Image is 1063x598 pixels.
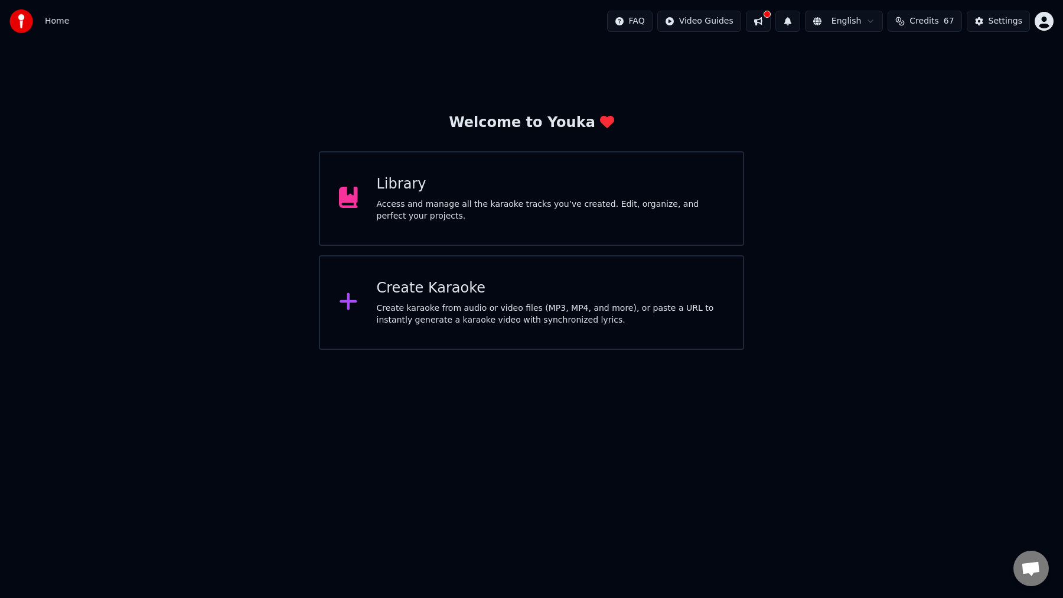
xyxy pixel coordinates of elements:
span: 67 [944,15,954,27]
button: Settings [967,11,1030,32]
div: Welcome to Youka [449,113,614,132]
span: Home [45,15,69,27]
img: youka [9,9,33,33]
div: Open chat [1013,551,1049,586]
button: FAQ [607,11,653,32]
div: Settings [989,15,1022,27]
button: Video Guides [657,11,741,32]
span: Credits [909,15,938,27]
button: Credits67 [888,11,961,32]
div: Create karaoke from audio or video files (MP3, MP4, and more), or paste a URL to instantly genera... [377,303,725,326]
div: Library [377,175,725,194]
div: Create Karaoke [377,279,725,298]
div: Access and manage all the karaoke tracks you’ve created. Edit, organize, and perfect your projects. [377,199,725,222]
nav: breadcrumb [45,15,69,27]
